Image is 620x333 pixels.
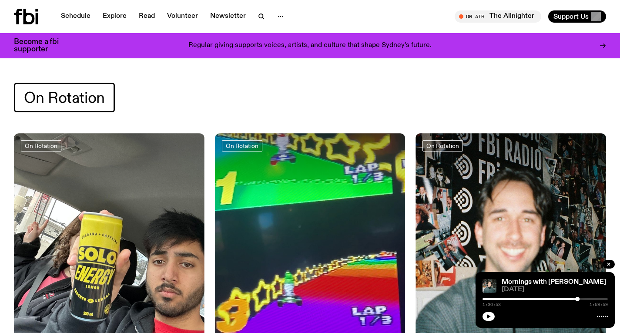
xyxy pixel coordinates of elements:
a: Volunteer [162,10,203,23]
span: On Rotation [25,142,57,149]
span: On Rotation [226,142,258,149]
span: 1:30:53 [483,303,501,307]
a: On Rotation [422,140,463,151]
span: 1:59:59 [590,303,608,307]
a: Newsletter [205,10,251,23]
p: Regular giving supports voices, artists, and culture that shape Sydney’s future. [188,42,432,50]
h3: Become a fbi supporter [14,38,70,53]
a: Schedule [56,10,96,23]
a: On Rotation [222,140,262,151]
button: Support Us [548,10,606,23]
span: On Rotation [426,142,459,149]
a: On Rotation [21,140,61,151]
a: Read [134,10,160,23]
span: [DATE] [502,286,608,293]
button: On AirThe Allnighter [455,10,541,23]
a: Mornings with [PERSON_NAME] [502,279,606,286]
span: On Rotation [24,89,105,106]
a: Explore [97,10,132,23]
span: Support Us [553,13,589,20]
img: Radio presenter Ben Hansen sits in front of a wall of photos and an fbi radio sign. Film photo. B... [483,279,496,293]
